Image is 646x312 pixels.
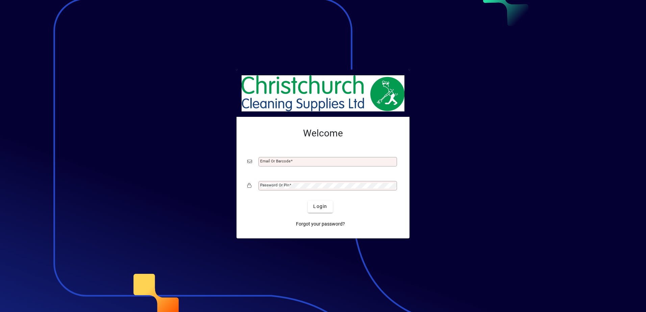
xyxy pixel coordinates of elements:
[296,220,345,228] span: Forgot your password?
[260,159,291,163] mat-label: Email or Barcode
[308,201,332,213] button: Login
[313,203,327,210] span: Login
[247,128,399,139] h2: Welcome
[260,183,289,187] mat-label: Password or Pin
[293,218,348,230] a: Forgot your password?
